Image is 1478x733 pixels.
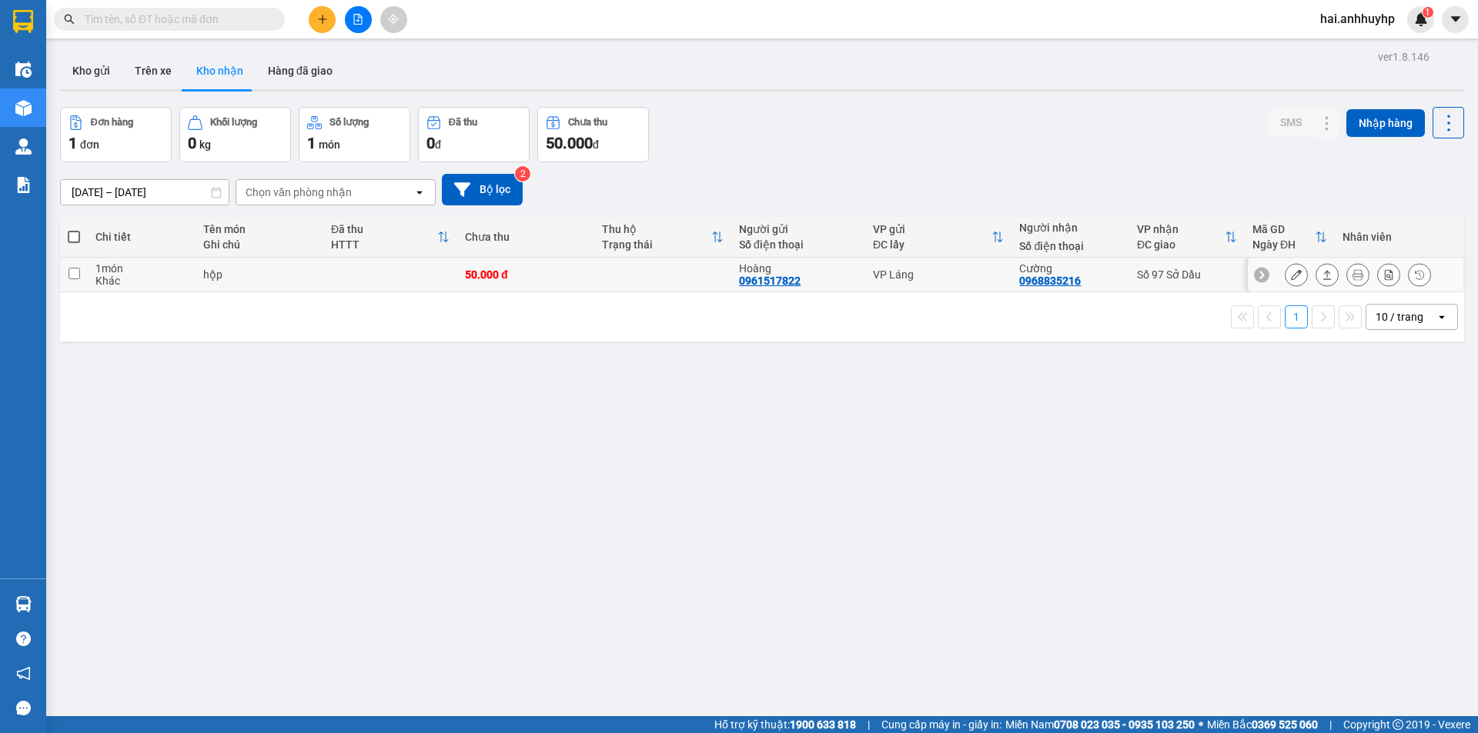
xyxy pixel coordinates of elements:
button: Bộ lọc [442,174,523,205]
div: VP nhận [1137,223,1225,235]
img: warehouse-icon [15,62,32,78]
div: ĐC giao [1137,238,1225,251]
button: Chưa thu50.000đ [537,107,649,162]
sup: 2 [515,166,530,182]
span: message [16,701,31,715]
div: Ngày ĐH [1252,238,1315,251]
div: Ghi chú [203,238,316,251]
span: 0 [188,134,196,152]
span: question-circle [16,631,31,646]
button: plus [309,6,336,33]
span: hai.anhhuyhp [1308,9,1407,28]
div: Tên món [203,223,316,235]
button: SMS [1268,108,1314,136]
span: 50.000 [546,134,593,152]
svg: open [1436,311,1448,323]
div: ver 1.8.146 [1378,48,1430,65]
span: đ [435,138,441,151]
span: copyright [1393,719,1403,730]
div: Khác [95,275,188,287]
th: Toggle SortBy [1129,217,1245,258]
div: VP Láng [873,268,1004,281]
div: ĐC lấy [873,238,991,251]
span: 0 [426,134,435,152]
img: logo-vxr [13,10,33,33]
span: món [319,138,340,151]
div: Số điện thoại [739,238,858,251]
div: Đã thu [331,223,437,235]
span: plus [317,14,328,25]
div: Đã thu [449,117,477,128]
span: 1 [307,134,316,152]
img: warehouse-icon [15,596,32,612]
button: Kho nhận [184,52,256,89]
div: 10 / trang [1376,309,1423,325]
img: warehouse-icon [15,100,32,116]
button: Đã thu0đ [418,107,530,162]
div: Chọn văn phòng nhận [246,185,352,200]
span: Miền Nam [1005,716,1195,733]
div: 0961517822 [739,275,801,287]
button: 1 [1285,305,1308,328]
span: Miền Bắc [1207,716,1318,733]
img: icon-new-feature [1414,12,1428,26]
div: Số điện thoại [1019,240,1122,252]
input: Tìm tên, số ĐT hoặc mã đơn [85,11,266,28]
img: warehouse-icon [15,138,32,155]
span: đ [593,138,599,151]
span: caret-down [1449,12,1463,26]
th: Toggle SortBy [323,217,457,258]
span: notification [16,666,31,681]
div: 50.000 đ [465,268,587,281]
div: Người nhận [1019,222,1122,234]
div: Sửa đơn hàng [1285,263,1308,286]
div: Người gửi [739,223,858,235]
div: Đơn hàng [91,117,133,128]
span: kg [199,138,211,151]
span: search [64,14,75,25]
div: Số lượng [329,117,369,128]
button: aim [380,6,407,33]
strong: 0369 525 060 [1252,718,1318,731]
span: Cung cấp máy in - giấy in: [881,716,1001,733]
div: Mã GD [1252,223,1315,235]
div: Chi tiết [95,231,188,243]
svg: open [413,186,426,198]
div: Số 97 Sở Dầu [1137,268,1237,281]
span: file-add [353,14,363,25]
div: Hoàng [739,262,858,275]
div: 1 món [95,262,188,275]
div: hộp [203,268,316,281]
span: 1 [69,134,77,152]
button: caret-down [1442,6,1469,33]
button: Khối lượng0kg [179,107,291,162]
div: VP gửi [873,223,991,235]
div: Nhân viên [1343,231,1455,243]
span: | [868,716,870,733]
input: Select a date range. [61,180,229,205]
strong: 0708 023 035 - 0935 103 250 [1054,718,1195,731]
div: Thu hộ [602,223,711,235]
div: Khối lượng [210,117,257,128]
button: file-add [345,6,372,33]
button: Số lượng1món [299,107,410,162]
div: HTTT [331,238,437,251]
span: 1 [1425,7,1430,18]
span: ⚪️ [1199,721,1203,728]
div: Chưa thu [465,231,587,243]
button: Đơn hàng1đơn [60,107,172,162]
div: Trạng thái [602,238,711,251]
div: 0968835216 [1019,275,1081,287]
button: Trên xe [122,52,184,89]
div: Giao hàng [1316,263,1339,286]
div: Cường [1019,262,1122,275]
span: aim [388,14,399,25]
div: Chưa thu [568,117,607,128]
strong: 1900 633 818 [790,718,856,731]
span: | [1329,716,1332,733]
th: Toggle SortBy [594,217,731,258]
th: Toggle SortBy [865,217,1012,258]
button: Kho gửi [60,52,122,89]
button: Nhập hàng [1346,109,1425,137]
sup: 1 [1423,7,1433,18]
